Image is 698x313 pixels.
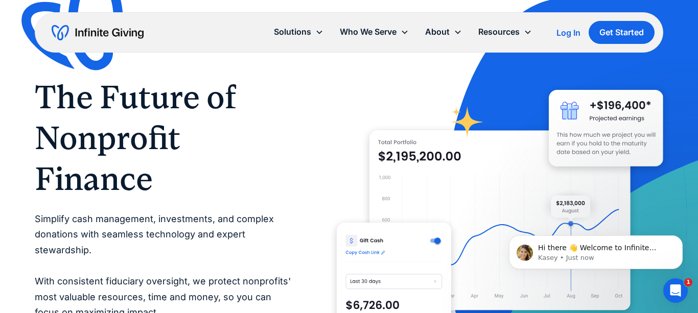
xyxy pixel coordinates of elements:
[417,21,470,43] div: About
[425,25,450,39] div: About
[684,278,692,286] span: 1
[332,21,417,43] div: Who We Serve
[470,21,540,43] div: Resources
[589,21,655,44] a: Get Started
[663,278,688,303] iframe: Intercom live chat
[494,214,698,285] iframe: Intercom notifications message
[556,27,580,39] a: Log In
[266,21,332,43] div: Solutions
[556,29,580,37] div: Log In
[340,25,397,39] div: Who We Serve
[369,130,631,310] img: nonprofit donation platform
[52,25,144,41] a: home
[274,25,311,39] div: Solutions
[478,25,520,39] div: Resources
[35,77,296,199] h1: The Future of Nonprofit Finance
